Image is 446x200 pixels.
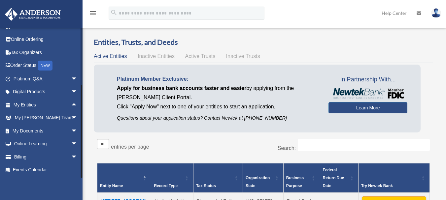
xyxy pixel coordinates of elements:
[286,176,304,188] span: Business Purpose
[328,102,407,113] a: Learn More
[71,150,84,164] span: arrow_drop_down
[138,53,175,59] span: Inactive Entities
[185,53,216,59] span: Active Trusts
[154,184,178,188] span: Record Type
[89,12,97,17] a: menu
[5,72,87,85] a: Platinum Q&Aarrow_drop_down
[5,59,87,72] a: Order StatusNEW
[5,85,87,99] a: Digital Productsarrow_drop_down
[5,98,84,111] a: My Entitiesarrow_drop_up
[117,85,246,91] span: Apply for business bank accounts faster and easier
[358,163,429,193] th: Try Newtek Bank : Activate to sort
[71,137,84,151] span: arrow_drop_down
[71,124,84,138] span: arrow_drop_down
[361,182,420,190] div: Try Newtek Bank
[71,111,84,125] span: arrow_drop_down
[283,163,320,193] th: Business Purpose: Activate to sort
[97,163,151,193] th: Entity Name: Activate to invert sorting
[226,53,260,59] span: Inactive Trusts
[151,163,193,193] th: Record Type: Activate to sort
[243,163,284,193] th: Organization State: Activate to sort
[117,74,319,84] p: Platinum Member Exclusive:
[5,46,87,59] a: Tax Organizers
[3,8,63,21] img: Anderson Advisors Platinum Portal
[246,176,270,188] span: Organization State
[332,88,404,99] img: NewtekBankLogoSM.png
[100,184,123,188] span: Entity Name
[38,61,52,71] div: NEW
[323,168,344,188] span: Federal Return Due Date
[89,9,97,17] i: menu
[278,145,296,151] label: Search:
[193,163,243,193] th: Tax Status: Activate to sort
[196,184,216,188] span: Tax Status
[328,74,407,85] span: In Partnership With...
[5,33,87,46] a: Online Ordering
[5,111,87,125] a: My [PERSON_NAME] Teamarrow_drop_down
[71,98,84,112] span: arrow_drop_up
[320,163,358,193] th: Federal Return Due Date: Activate to sort
[94,37,433,47] h3: Entities, Trusts, and Deeds
[5,137,87,151] a: Online Learningarrow_drop_down
[117,114,319,122] p: Questions about your application status? Contact Newtek at [PHONE_NUMBER]
[71,85,84,99] span: arrow_drop_down
[5,163,87,177] a: Events Calendar
[111,144,149,150] label: entries per page
[117,102,319,111] p: Click "Apply Now" next to one of your entities to start an application.
[94,53,127,59] span: Active Entities
[5,124,87,137] a: My Documentsarrow_drop_down
[71,72,84,86] span: arrow_drop_down
[431,8,441,18] img: User Pic
[110,9,118,16] i: search
[5,150,87,163] a: Billingarrow_drop_down
[117,84,319,102] p: by applying from the [PERSON_NAME] Client Portal.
